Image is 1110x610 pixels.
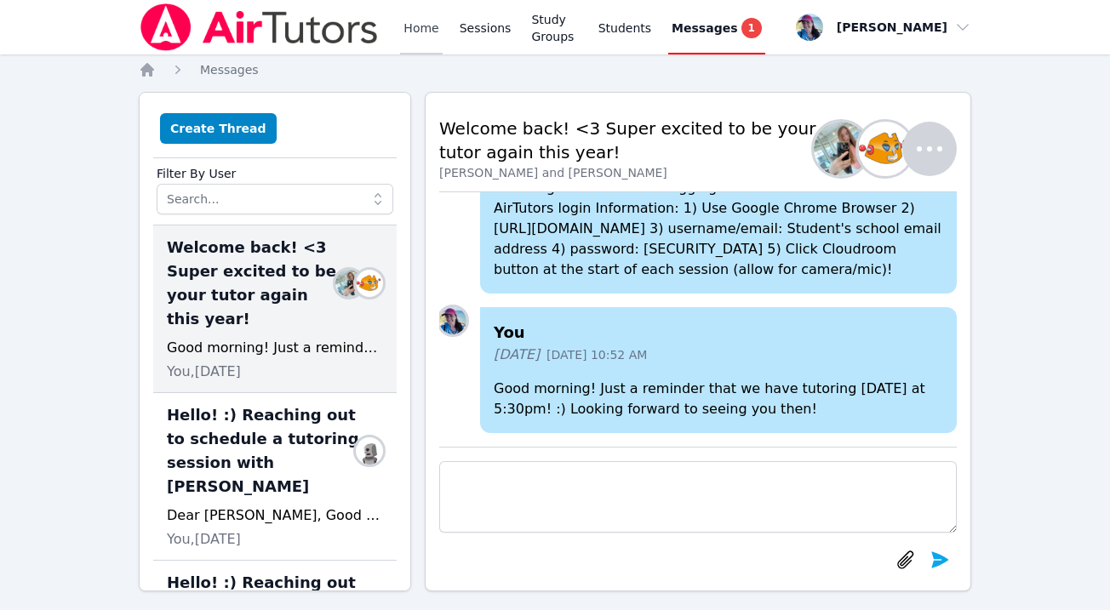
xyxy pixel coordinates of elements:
[200,61,259,78] a: Messages
[153,225,397,393] div: Welcome back! <3 Super excited to be your tutor again this year!Narin TuracTurgay TuracGood morni...
[335,270,363,297] img: Narin Turac
[356,437,383,465] img: Tetiana Kornieva
[160,113,277,144] button: Create Thread
[741,18,762,38] span: 1
[494,321,943,345] h4: You
[356,270,383,297] img: Turgay Turac
[167,529,241,550] span: You, [DATE]
[157,158,393,184] label: Filter By User
[439,307,466,334] img: Megan Nepshinsky
[494,345,540,365] span: [DATE]
[814,122,868,176] img: Narin Turac
[157,184,393,214] input: Search...
[824,122,957,176] button: Narin TuracTurgay Turac
[439,117,824,164] h2: Welcome back! <3 Super excited to be your tutor again this year!
[167,362,241,382] span: You, [DATE]
[672,20,737,37] span: Messages
[167,505,383,526] div: Dear [PERSON_NAME], Good afternoon! My name is [PERSON_NAME] and I'm going to be [PERSON_NAME]'s ...
[858,122,913,176] img: Turgay Turac
[139,3,380,51] img: Air Tutors
[167,236,342,331] span: Welcome back! <3 Super excited to be your tutor again this year!
[167,338,383,358] div: Good morning! Just a reminder that we have tutoring [DATE] at 5:30pm! :) Looking forward to seein...
[153,393,397,561] div: Hello! :) Reaching out to schedule a tutoring session with [PERSON_NAME]Tetiana KornievaDear [PER...
[546,346,647,363] span: [DATE] 10:52 AM
[139,61,971,78] nav: Breadcrumb
[494,379,943,419] p: Good morning! Just a reminder that we have tutoring [DATE] at 5:30pm! :) Looking forward to seein...
[167,403,363,499] span: Hello! :) Reaching out to schedule a tutoring session with [PERSON_NAME]
[439,164,824,181] div: [PERSON_NAME] and [PERSON_NAME]
[200,63,259,77] span: Messages
[494,117,943,280] p: Hi [PERSON_NAME], Good morning! I hope all is well :) Just wanted to confirm from the text your d...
